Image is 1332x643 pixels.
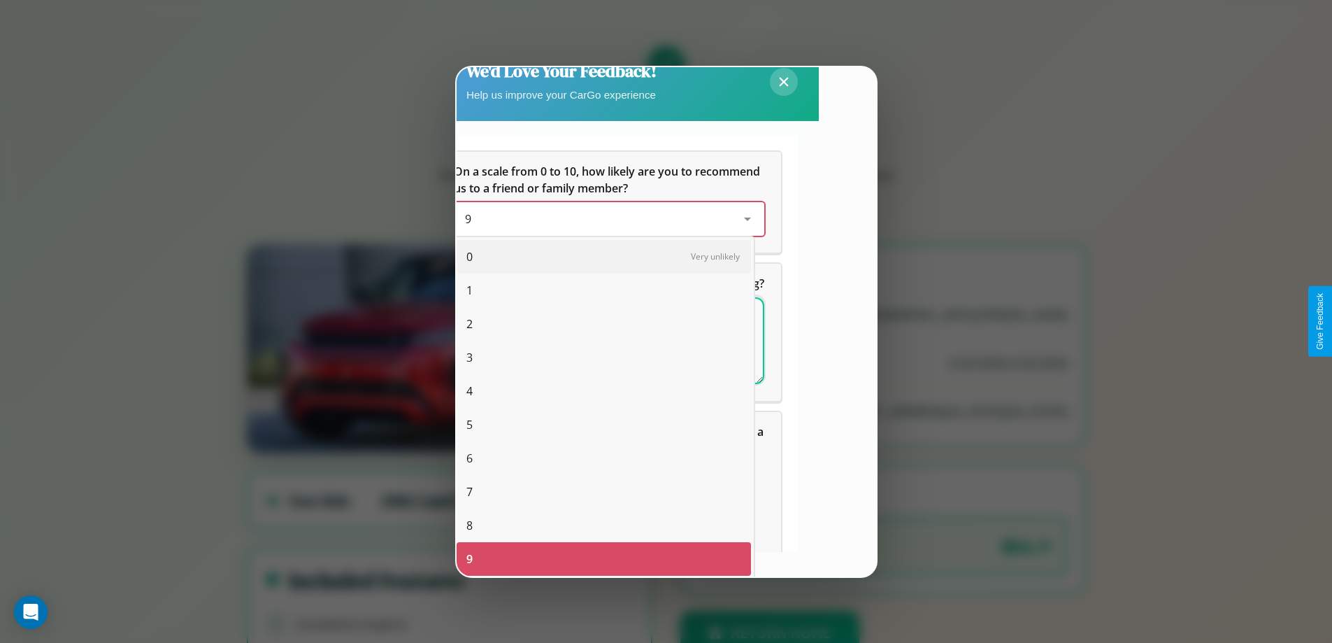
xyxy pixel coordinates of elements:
div: 0 [457,240,751,274]
div: 8 [457,509,751,542]
div: 5 [457,408,751,441]
div: On a scale from 0 to 10, how likely are you to recommend us to a friend or family member? [454,202,764,236]
span: 8 [466,517,473,534]
h5: On a scale from 0 to 10, how likely are you to recommend us to a friend or family member? [454,163,764,197]
div: 7 [457,475,751,509]
span: 1 [466,282,473,299]
div: Give Feedback [1315,293,1325,350]
span: Very unlikely [691,250,740,262]
span: On a scale from 0 to 10, how likely are you to recommend us to a friend or family member? [454,164,763,196]
span: 0 [466,248,473,265]
span: 3 [466,349,473,366]
span: 9 [466,551,473,567]
div: 4 [457,374,751,408]
span: 5 [466,416,473,433]
h2: We'd Love Your Feedback! [466,59,657,83]
span: 9 [465,211,471,227]
div: 9 [457,542,751,576]
span: 6 [466,450,473,467]
span: Which of the following features do you value the most in a vehicle? [454,424,766,456]
div: 10 [457,576,751,609]
span: 7 [466,483,473,500]
div: Open Intercom Messenger [14,595,48,629]
div: 2 [457,307,751,341]
p: Help us improve your CarGo experience [466,85,657,104]
div: 1 [457,274,751,307]
span: What can we do to make your experience more satisfying? [454,276,764,291]
div: On a scale from 0 to 10, how likely are you to recommend us to a friend or family member? [437,152,781,253]
div: 6 [457,441,751,475]
span: 2 [466,316,473,332]
span: 4 [466,383,473,400]
div: 3 [457,341,751,374]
